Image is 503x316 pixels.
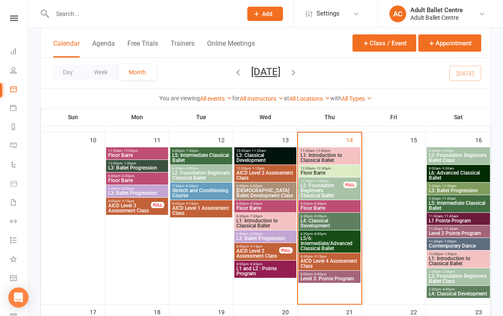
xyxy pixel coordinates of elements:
a: Dashboard [10,43,29,62]
div: 14 [346,133,361,146]
span: L1: Introduction to Classical Ballet [300,153,359,163]
span: 6:00pm [236,202,295,206]
span: 8:00pm [300,255,359,259]
span: - 9:15pm [249,245,262,248]
button: Calendar [53,39,80,57]
span: 10:00am [236,149,295,153]
span: - 9:15pm [120,199,134,203]
span: L1: Introduction to Classical Ballet [428,256,488,266]
span: L5/6: Intermediate/Advanced Classical Ballet [300,236,359,251]
a: All Instructors [240,95,284,102]
span: - 6:00pm [249,184,262,188]
span: L2: Foundation Beginners Classical Ballet [172,170,231,180]
span: L2: Foundation Beginners Ballet Class [428,274,488,284]
div: Adult Ballet Centre [410,14,463,21]
span: - 11:30am [250,149,266,153]
span: 8:00am [428,167,488,170]
span: - 11:00am [441,184,456,188]
a: All Locations [289,95,330,102]
span: 8:00am [428,149,488,153]
span: 12:00pm [108,162,166,165]
span: - 11:45am [443,214,458,218]
div: 10 [90,133,105,146]
span: 6:00pm [108,174,166,178]
span: - 8:00pm [313,232,327,236]
span: 6:30pm [108,187,166,191]
button: Class / Event [353,34,416,52]
button: Day [52,65,83,80]
span: L3: Ballet Progression [236,236,295,241]
span: - 8:45pm [313,272,327,276]
span: L1 and L2 : Pointe Program [236,266,295,276]
button: Online Meetings [207,39,255,57]
span: 8:00pm [300,272,359,276]
span: - 11:00am [441,197,456,201]
a: All Types [342,95,372,102]
span: - 2:00pm [315,179,329,183]
button: [DATE] [251,66,280,78]
th: Sat [426,108,491,126]
span: 12:00pm [300,167,359,170]
th: Sun [41,108,105,126]
span: 11:00am [300,149,359,153]
span: 8:00pm [236,245,280,248]
button: Agenda [92,39,115,57]
span: Settings [316,4,340,23]
a: People [10,62,29,81]
div: 11 [154,133,169,146]
span: L2: Foundation Beginners Classical Ballet [300,183,344,198]
div: 15 [410,133,425,146]
span: Level 3: Pointe Program [300,276,359,281]
span: Floor Barre [108,178,166,183]
div: FULL [343,182,357,188]
span: 11:45am [428,240,488,243]
span: 12:00pm [236,167,295,170]
button: Free Trials [127,39,158,57]
span: 9:30am [428,184,488,188]
a: Reports [10,118,29,137]
span: L2: Foundation Beginners Ballet Class [428,153,488,163]
span: - 9:30am [441,167,454,170]
span: - 6:30pm [313,202,327,206]
button: Month [118,65,156,80]
span: 6:30pm [236,214,295,218]
span: - 8:30pm [184,184,198,188]
button: Add [247,7,283,21]
a: What's New [10,251,29,269]
span: Floor Barre [300,206,359,211]
span: L6: Advanced Classical Ballet [428,170,488,180]
span: AICD Level 3 Assessment Class [108,203,151,213]
div: 13 [282,133,297,146]
input: Search... [50,8,236,20]
span: 6:30pm [300,232,359,236]
strong: for [232,95,240,102]
a: Payments [10,99,29,118]
span: Floor Barre [300,170,359,175]
div: FULL [151,202,164,208]
span: - 9:15pm [184,202,198,206]
span: - 8:00pm [313,214,327,218]
span: 6:30pm [300,214,359,218]
span: - 8:45pm [249,262,262,266]
span: 2:30pm [428,287,488,291]
span: 6:30pm [236,232,295,236]
span: 8:00pm [236,262,295,266]
span: L3: Ballet Progression [108,165,166,170]
button: Week [83,65,118,80]
span: AICD Level 3 Assessment Class [236,170,295,180]
span: L4: Classical Development [300,218,359,228]
span: Level 2 Pointe Program [428,231,488,236]
a: All events [200,95,232,102]
span: 11:00am [428,227,488,231]
div: AC [389,5,406,22]
span: - 7:30pm [249,214,262,218]
th: Mon [105,108,169,126]
span: - 8:00pm [120,187,134,191]
div: 16 [475,133,490,146]
span: 9:30am [428,197,488,201]
span: - 12:00pm [122,149,138,153]
span: 12:00pm [428,252,488,256]
button: Appointment [418,34,481,52]
strong: You are viewing [159,95,200,102]
span: L1 Pointe Program [428,218,488,223]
